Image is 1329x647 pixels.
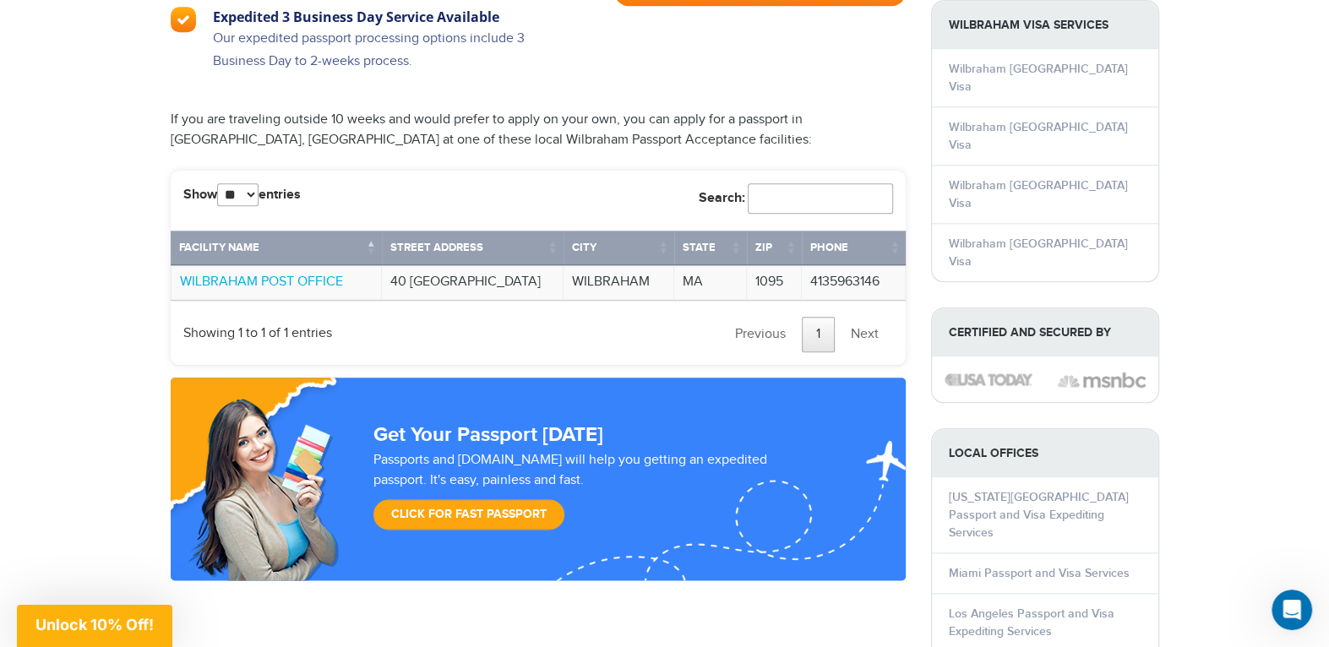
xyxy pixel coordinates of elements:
strong: Certified and Secured by [932,308,1158,356]
img: image description [945,373,1032,385]
a: Next [836,317,893,352]
td: MA [674,265,747,300]
a: 1 [802,317,835,352]
select: Showentries [217,183,259,206]
a: Previous [721,317,800,352]
div: Unlock 10% Off! [17,605,172,647]
th: Zip: activate to sort column ascending [747,231,802,265]
a: Miami Passport and Visa Services [949,566,1130,580]
div: Showing 1 to 1 of 1 entries [183,313,332,344]
div: Passports and [DOMAIN_NAME] will help you getting an expedited passport. It's easy, painless and ... [367,450,828,538]
td: 40 [GEOGRAPHIC_DATA] [382,265,564,300]
td: 4135963146 [802,265,906,300]
a: Click for Fast Passport [373,499,564,530]
iframe: Intercom live chat [1272,590,1312,630]
input: Search: [748,183,893,214]
img: image description [1058,370,1146,390]
label: Search: [699,183,893,214]
td: 1095 [747,265,802,300]
th: Facility Name: activate to sort column descending [171,231,382,265]
th: State: activate to sort column ascending [674,231,747,265]
th: Street Address: activate to sort column ascending [382,231,564,265]
th: Phone: activate to sort column ascending [802,231,906,265]
strong: Get Your Passport [DATE] [373,422,603,447]
label: Show entries [183,183,301,206]
a: Wilbraham [GEOGRAPHIC_DATA] Visa [949,237,1128,269]
a: Wilbraham [GEOGRAPHIC_DATA] Visa [949,178,1128,210]
span: Unlock 10% Off! [35,616,154,633]
a: Wilbraham [GEOGRAPHIC_DATA] Visa [949,62,1128,94]
p: If you are traveling outside 10 weeks and would prefer to apply on your own, you can apply for a ... [171,110,906,150]
a: WILBRAHAM POST OFFICE [180,274,343,290]
th: City: activate to sort column ascending [564,231,674,265]
a: [US_STATE][GEOGRAPHIC_DATA] Passport and Visa Expediting Services [949,490,1129,540]
a: Wilbraham [GEOGRAPHIC_DATA] Visa [949,120,1128,152]
p: Our expedited passport processing options include 3 Business Day to 2-weeks process. [213,27,560,90]
a: Los Angeles Passport and Visa Expediting Services [949,606,1114,639]
h3: Expedited 3 Business Day Service Available [213,7,560,27]
strong: LOCAL OFFICES [932,429,1158,477]
td: WILBRAHAM [564,265,674,300]
strong: Wilbraham Visa Services [932,1,1158,49]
